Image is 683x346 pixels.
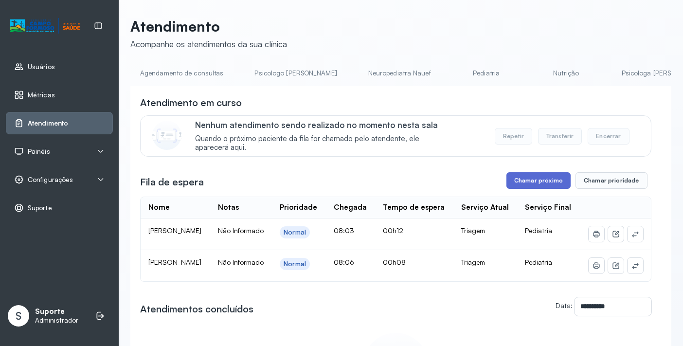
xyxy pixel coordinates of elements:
div: Prioridade [280,203,317,212]
span: Suporte [28,204,52,212]
div: Notas [218,203,239,212]
img: Imagem de CalloutCard [152,121,181,150]
span: [PERSON_NAME] [148,258,201,266]
div: Triagem [461,258,510,267]
span: 00h12 [383,226,403,235]
a: Pediatria [452,65,521,81]
div: Tempo de espera [383,203,445,212]
div: Triagem [461,226,510,235]
h3: Atendimentos concluídos [140,302,253,316]
a: Psicologo [PERSON_NAME] [245,65,346,81]
p: Administrador [35,316,78,325]
button: Repetir [495,128,532,145]
button: Transferir [538,128,582,145]
a: Atendimento [14,118,105,128]
p: Atendimento [130,18,287,35]
button: Chamar próximo [506,172,571,189]
div: Serviço Final [525,203,571,212]
div: Normal [284,260,306,268]
div: Nome [148,203,170,212]
button: Encerrar [588,128,629,145]
span: 00h08 [383,258,406,266]
a: Nutrição [532,65,600,81]
p: Suporte [35,307,78,316]
h3: Atendimento em curso [140,96,242,109]
div: Normal [284,228,306,237]
span: [PERSON_NAME] [148,226,201,235]
div: Chegada [334,203,367,212]
span: Pediatria [525,258,552,266]
span: Configurações [28,176,73,184]
span: Quando o próximo paciente da fila for chamado pelo atendente, ele aparecerá aqui. [195,134,452,153]
p: Nenhum atendimento sendo realizado no momento nesta sala [195,120,452,130]
a: Métricas [14,90,105,100]
h3: Fila de espera [140,175,204,189]
span: Métricas [28,91,55,99]
label: Data: [556,301,573,310]
a: Neuropediatra Nauef [359,65,441,81]
a: Agendamento de consultas [130,65,233,81]
span: Não Informado [218,226,264,235]
span: 08:06 [334,258,354,266]
span: Pediatria [525,226,552,235]
span: Atendimento [28,119,68,127]
span: Painéis [28,147,50,156]
div: Serviço Atual [461,203,509,212]
img: Logotipo do estabelecimento [10,18,80,34]
a: Usuários [14,62,105,72]
div: Acompanhe os atendimentos da sua clínica [130,39,287,49]
span: 08:03 [334,226,354,235]
button: Chamar prioridade [575,172,647,189]
span: Usuários [28,63,55,71]
span: Não Informado [218,258,264,266]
